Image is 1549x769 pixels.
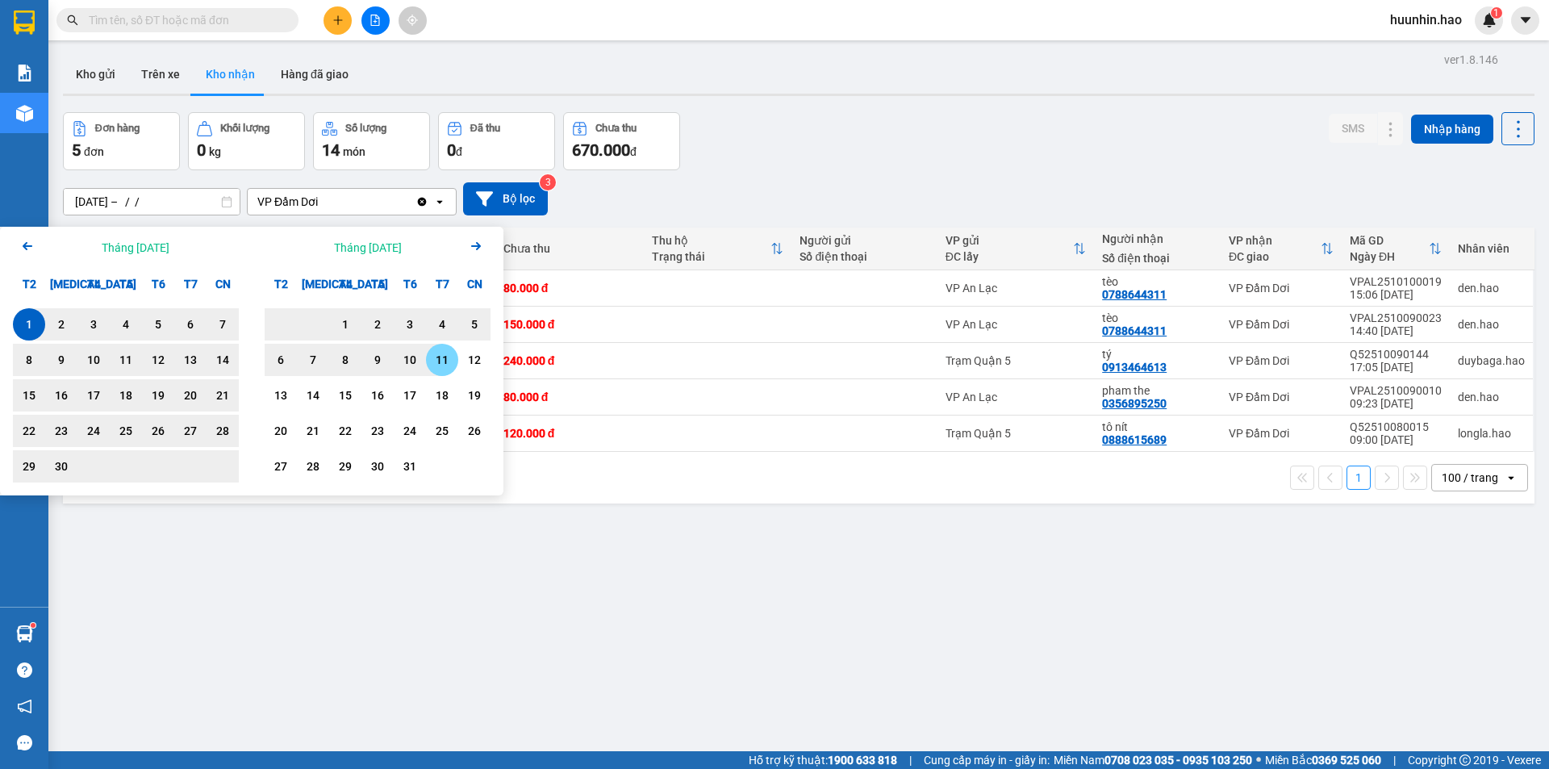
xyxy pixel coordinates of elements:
[361,415,394,447] div: Choose Thứ Năm, tháng 10 23 2025. It's available.
[265,415,297,447] div: Choose Thứ Hai, tháng 10 20 2025. It's available.
[630,145,637,158] span: đ
[115,421,137,441] div: 25
[324,6,352,35] button: plus
[151,60,674,80] li: Hotline: 02839552959
[179,350,202,370] div: 13
[946,318,1086,331] div: VP An Lạc
[302,457,324,476] div: 28
[1229,282,1334,295] div: VP Đầm Dơi
[142,268,174,300] div: T6
[749,751,897,769] span: Hỗ trợ kỹ thuật:
[18,350,40,370] div: 8
[77,344,110,376] div: Choose Thứ Tư, tháng 09 10 2025. It's available.
[142,308,174,341] div: Choose Thứ Sáu, tháng 09 5 2025. It's available.
[13,268,45,300] div: T2
[147,421,169,441] div: 26
[1482,13,1497,27] img: icon-new-feature
[207,379,239,412] div: Choose Chủ Nhật, tháng 09 21 2025. It's available.
[17,735,32,750] span: message
[394,308,426,341] div: Choose Thứ Sáu, tháng 10 3 2025. It's available.
[265,268,297,300] div: T2
[937,228,1094,270] th: Toggle SortBy
[463,315,486,334] div: 5
[50,350,73,370] div: 9
[399,6,427,35] button: aim
[207,344,239,376] div: Choose Chủ Nhật, tháng 09 14 2025. It's available.
[211,386,234,405] div: 21
[50,315,73,334] div: 2
[50,421,73,441] div: 23
[207,308,239,341] div: Choose Chủ Nhật, tháng 09 7 2025. It's available.
[89,11,279,29] input: Tìm tên, số ĐT hoặc mã đơn
[18,386,40,405] div: 15
[1102,288,1167,301] div: 0788644311
[828,754,897,767] strong: 1900 633 818
[503,242,636,255] div: Chưa thu
[179,315,202,334] div: 6
[16,105,33,122] img: warehouse-icon
[334,421,357,441] div: 22
[946,282,1086,295] div: VP An Lạc
[456,145,462,158] span: đ
[426,415,458,447] div: Choose Thứ Bảy, tháng 10 25 2025. It's available.
[1505,471,1518,484] svg: open
[13,344,45,376] div: Choose Thứ Hai, tháng 09 8 2025. It's available.
[1458,391,1525,403] div: den.hao
[503,391,636,403] div: 80.000 đ
[334,386,357,405] div: 15
[17,699,32,714] span: notification
[64,189,240,215] input: Select a date range.
[463,350,486,370] div: 12
[1342,228,1450,270] th: Toggle SortBy
[470,123,500,134] div: Đã thu
[174,308,207,341] div: Choose Thứ Bảy, tháng 09 6 2025. It's available.
[332,15,344,26] span: plus
[1102,252,1213,265] div: Số điện thoại
[399,350,421,370] div: 10
[431,350,453,370] div: 11
[394,450,426,483] div: Choose Thứ Sáu, tháng 10 31 2025. It's available.
[1377,10,1475,30] span: huunhin.hao
[110,268,142,300] div: T5
[366,386,389,405] div: 16
[909,751,912,769] span: |
[188,112,305,170] button: Khối lượng0kg
[179,386,202,405] div: 20
[1229,391,1334,403] div: VP Đầm Dơi
[329,268,361,300] div: T4
[20,117,194,144] b: GỬI : VP Đầm Dơi
[174,344,207,376] div: Choose Thứ Bảy, tháng 09 13 2025. It's available.
[18,315,40,334] div: 1
[407,15,418,26] span: aim
[345,123,386,134] div: Số lượng
[45,379,77,412] div: Choose Thứ Ba, tháng 09 16 2025. It's available.
[142,379,174,412] div: Choose Thứ Sáu, tháng 09 19 2025. It's available.
[115,315,137,334] div: 4
[595,123,637,134] div: Chưa thu
[924,751,1050,769] span: Cung cấp máy in - giấy in:
[1102,311,1213,324] div: tèo
[174,379,207,412] div: Choose Thứ Bảy, tháng 09 20 2025. It's available.
[334,240,402,256] div: Tháng [DATE]
[45,308,77,341] div: Choose Thứ Ba, tháng 09 2 2025. It's available.
[63,112,180,170] button: Đơn hàng5đơn
[652,234,771,247] div: Thu hộ
[329,379,361,412] div: Choose Thứ Tư, tháng 10 15 2025. It's available.
[269,350,292,370] div: 6
[1229,234,1321,247] div: VP nhận
[1411,115,1493,144] button: Nhập hàng
[110,344,142,376] div: Choose Thứ Năm, tháng 09 11 2025. It's available.
[334,457,357,476] div: 29
[174,268,207,300] div: T7
[115,350,137,370] div: 11
[463,182,548,215] button: Bộ lọc
[1350,288,1442,301] div: 15:06 [DATE]
[329,344,361,376] div: Choose Thứ Tư, tháng 10 8 2025. It's available.
[394,415,426,447] div: Choose Thứ Sáu, tháng 10 24 2025. It's available.
[63,55,128,94] button: Kho gửi
[394,344,426,376] div: Choose Thứ Sáu, tháng 10 10 2025. It's available.
[220,123,269,134] div: Khối lượng
[1493,7,1499,19] span: 1
[50,386,73,405] div: 16
[1102,384,1213,397] div: pham the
